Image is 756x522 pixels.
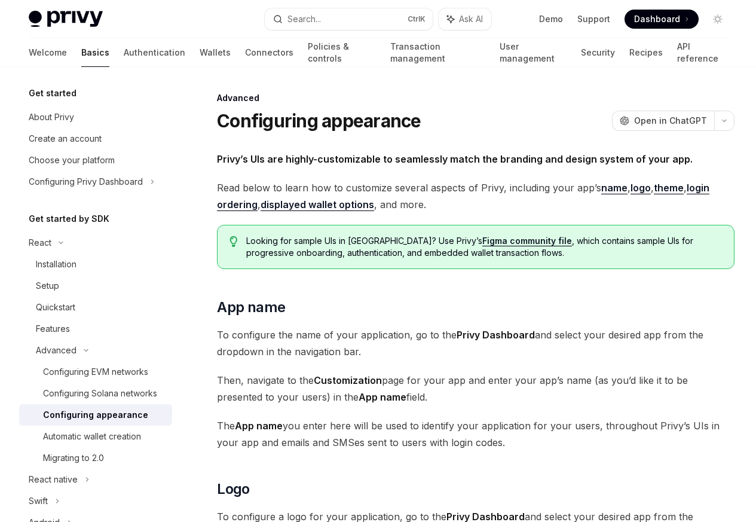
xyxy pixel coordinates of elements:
div: Setup [36,279,59,293]
a: Demo [539,13,563,25]
h5: Get started [29,86,76,100]
span: Ask AI [459,13,483,25]
a: Support [577,13,610,25]
strong: App name [359,391,406,403]
svg: Tip [229,236,238,247]
button: Search...CtrlK [265,8,433,30]
a: displayed wallet options [261,199,374,211]
a: Basics [81,38,109,67]
strong: Privy Dashboard [457,329,535,341]
div: Configuring EVM networks [43,365,148,379]
div: About Privy [29,110,74,124]
span: The you enter here will be used to identify your application for your users, throughout Privy’s U... [217,417,734,451]
a: API reference [677,38,727,67]
div: React native [29,472,78,487]
a: User management [500,38,567,67]
div: React [29,236,51,250]
strong: App name [235,420,283,432]
a: Features [19,318,172,340]
a: theme [654,182,684,194]
a: About Privy [19,106,172,128]
div: Advanced [36,343,76,358]
button: Open in ChatGPT [612,111,714,131]
div: Installation [36,257,76,271]
a: Choose your platform [19,149,172,171]
div: Advanced [217,92,734,104]
div: Create an account [29,132,102,146]
span: Then, navigate to the page for your app and enter your app’s name (as you’d like it to be present... [217,372,734,405]
span: Open in ChatGPT [634,115,707,127]
h1: Configuring appearance [217,110,421,132]
div: Features [36,322,70,336]
div: Configuring Privy Dashboard [29,175,143,189]
a: Figma community file [482,236,572,246]
a: Configuring appearance [19,404,172,426]
a: Welcome [29,38,67,67]
div: Swift [29,494,48,508]
a: Transaction management [390,38,485,67]
a: Configuring Solana networks [19,383,172,404]
span: Ctrl K [408,14,426,24]
span: Logo [217,480,250,499]
strong: Privy’s UIs are highly-customizable to seamlessly match the branding and design system of your app. [217,153,693,165]
div: Configuring Solana networks [43,386,157,401]
a: Wallets [200,38,231,67]
span: Read below to learn how to customize several aspects of Privy, including your app’s , , , , , and... [217,179,734,213]
button: Ask AI [439,8,491,30]
a: Automatic wallet creation [19,426,172,447]
a: Policies & controls [308,38,376,67]
span: Dashboard [634,13,680,25]
button: Toggle dark mode [708,10,727,29]
div: Quickstart [36,300,75,315]
a: Quickstart [19,297,172,318]
span: Looking for sample UIs in [GEOGRAPHIC_DATA]? Use Privy’s , which contains sample UIs for progress... [246,235,722,259]
a: Authentication [124,38,185,67]
div: Migrating to 2.0 [43,451,104,465]
span: App name [217,298,285,317]
a: name [601,182,628,194]
img: light logo [29,11,103,28]
strong: Customization [314,374,382,386]
a: Configuring EVM networks [19,361,172,383]
a: Security [581,38,615,67]
div: Search... [287,12,321,26]
div: Choose your platform [29,153,115,167]
a: Connectors [245,38,293,67]
h5: Get started by SDK [29,212,109,226]
div: Configuring appearance [43,408,148,422]
a: logo [630,182,651,194]
a: Installation [19,254,172,275]
a: Setup [19,275,172,297]
a: Create an account [19,128,172,149]
span: To configure the name of your application, go to the and select your desired app from the dropdow... [217,326,734,360]
a: Recipes [629,38,663,67]
a: Dashboard [625,10,699,29]
div: Automatic wallet creation [43,429,141,444]
a: Migrating to 2.0 [19,447,172,469]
